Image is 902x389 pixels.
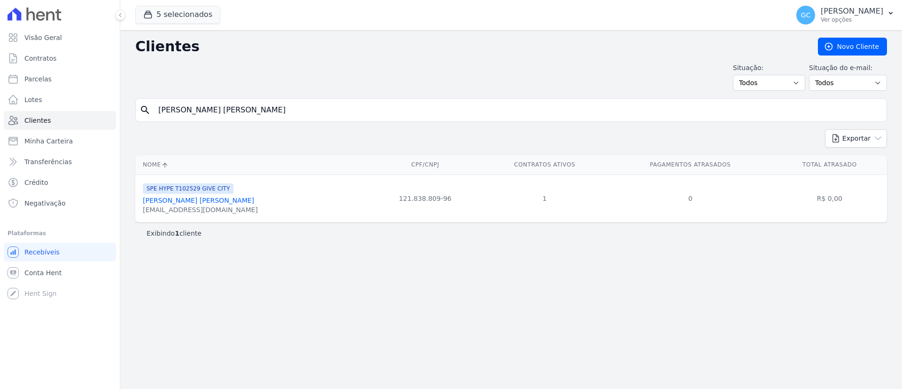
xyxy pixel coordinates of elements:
[481,155,608,175] th: Contratos Ativos
[369,175,481,222] td: 121.838.809-96
[135,155,369,175] th: Nome
[4,90,116,109] a: Lotes
[4,263,116,282] a: Conta Hent
[772,155,887,175] th: Total Atrasado
[143,205,258,214] div: [EMAIL_ADDRESS][DOMAIN_NAME]
[733,63,805,73] label: Situação:
[24,136,73,146] span: Minha Carteira
[135,38,803,55] h2: Clientes
[24,157,72,167] span: Transferências
[24,33,62,42] span: Visão Geral
[153,101,883,119] input: Buscar por nome, CPF ou e-mail
[825,129,887,148] button: Exportar
[608,175,772,222] td: 0
[4,173,116,192] a: Crédito
[818,38,887,56] a: Novo Cliente
[24,198,66,208] span: Negativação
[821,7,883,16] p: [PERSON_NAME]
[24,268,62,278] span: Conta Hent
[4,243,116,262] a: Recebíveis
[4,49,116,68] a: Contratos
[24,95,42,104] span: Lotes
[24,178,48,187] span: Crédito
[809,63,887,73] label: Situação do e-mail:
[175,230,179,237] b: 1
[135,6,220,24] button: 5 selecionados
[24,74,52,84] span: Parcelas
[481,175,608,222] td: 1
[4,152,116,171] a: Transferências
[772,175,887,222] td: R$ 0,00
[140,104,151,116] i: search
[4,132,116,151] a: Minha Carteira
[147,229,202,238] p: Exibindo cliente
[608,155,772,175] th: Pagamentos Atrasados
[4,28,116,47] a: Visão Geral
[821,16,883,24] p: Ver opções
[4,70,116,88] a: Parcelas
[143,183,233,194] span: SPE HYPE T102529 GIVE CITY
[369,155,481,175] th: CPF/CNPJ
[143,197,254,204] a: [PERSON_NAME] [PERSON_NAME]
[24,116,51,125] span: Clientes
[4,111,116,130] a: Clientes
[789,2,902,28] button: GC [PERSON_NAME] Ver opções
[4,194,116,213] a: Negativação
[24,247,60,257] span: Recebíveis
[24,54,56,63] span: Contratos
[801,12,811,18] span: GC
[8,228,112,239] div: Plataformas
